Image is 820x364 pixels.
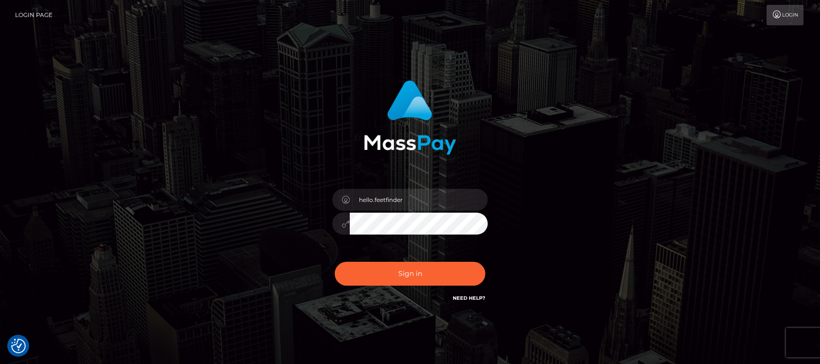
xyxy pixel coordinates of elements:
[350,189,488,211] input: Username...
[364,80,456,155] img: MassPay Login
[335,262,485,286] button: Sign in
[15,5,52,25] a: Login Page
[767,5,803,25] a: Login
[11,339,26,353] button: Consent Preferences
[453,295,485,301] a: Need Help?
[11,339,26,353] img: Revisit consent button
